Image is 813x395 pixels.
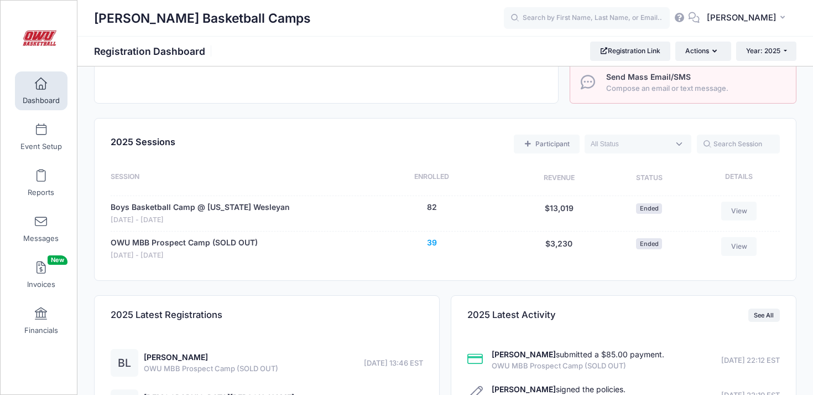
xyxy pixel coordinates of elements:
span: New [48,255,67,265]
div: Enrolled [352,172,512,185]
h4: 2025 Latest Activity [467,300,556,331]
h4: 2025 Latest Registrations [111,300,222,331]
button: [PERSON_NAME] [700,6,796,31]
span: [PERSON_NAME] [707,12,776,24]
a: Boys Basketball Camp @ [US_STATE] Wesleyan [111,202,290,213]
a: [PERSON_NAME]signed the policies. [492,384,626,394]
div: $3,230 [512,237,606,261]
span: [DATE] - [DATE] [111,215,290,225]
span: Messages [23,234,59,243]
span: Compose an email or text message. [606,83,784,94]
h1: Registration Dashboard [94,45,215,57]
a: David Vogel Basketball Camps [1,12,78,64]
span: Dashboard [23,96,60,105]
a: Event Setup [15,117,67,156]
strong: [PERSON_NAME] [492,384,556,394]
div: Revenue [512,172,606,185]
button: Actions [675,42,731,60]
img: David Vogel Basketball Camps [19,17,60,59]
div: Session [111,172,351,185]
div: Details [693,172,780,185]
a: View [721,237,757,256]
span: Event Setup [20,142,62,151]
a: OWU MBB Prospect Camp (SOLD OUT) [111,237,258,249]
input: Search by First Name, Last Name, or Email... [504,7,670,29]
div: Status [606,172,692,185]
a: [PERSON_NAME]submitted a $85.00 payment. [492,350,664,359]
span: Ended [636,238,662,249]
span: Year: 2025 [746,47,780,55]
span: [DATE] 13:46 EST [364,358,423,369]
a: Send Mass Email/SMS Compose an email or text message. [570,62,796,104]
button: 82 [427,202,437,213]
div: BL [111,349,138,377]
span: [DATE] 22:12 EST [721,355,780,366]
a: Financials [15,301,67,340]
span: OWU MBB Prospect Camp (SOLD OUT) [492,361,664,372]
a: Reports [15,163,67,202]
a: See All [748,309,780,322]
a: Registration Link [590,42,670,60]
button: 39 [427,237,437,249]
textarea: Search [591,139,669,149]
button: Year: 2025 [736,42,796,60]
a: Messages [15,209,67,248]
h1: [PERSON_NAME] Basketball Camps [94,6,311,31]
div: $13,019 [512,202,606,225]
input: Search Session [697,135,780,153]
span: Send Mass Email/SMS [606,72,691,81]
span: Financials [24,326,58,335]
a: BL [111,359,138,368]
a: [PERSON_NAME] [144,352,208,362]
span: OWU MBB Prospect Camp (SOLD OUT) [144,363,278,375]
span: [DATE] - [DATE] [111,250,258,261]
span: Reports [28,188,54,197]
a: View [721,202,757,220]
span: Invoices [27,280,55,289]
a: InvoicesNew [15,255,67,294]
strong: [PERSON_NAME] [492,350,556,359]
a: Add a new manual registration [514,135,579,153]
a: Dashboard [15,71,67,110]
span: Ended [636,203,662,214]
span: 2025 Sessions [111,136,175,147]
